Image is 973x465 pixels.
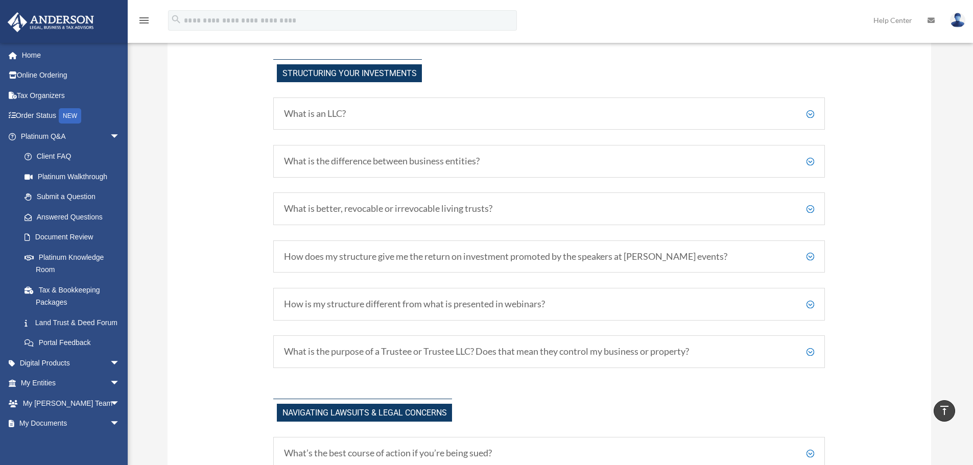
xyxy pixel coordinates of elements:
h5: What is the difference between business entities? [284,156,814,167]
a: Platinum Knowledge Room [14,247,135,280]
a: Platinum Q&Aarrow_drop_down [7,126,135,146]
a: My Documentsarrow_drop_down [7,413,135,434]
i: vertical_align_top [938,404,951,417]
span: arrow_drop_down [110,373,130,394]
i: menu [138,14,150,27]
a: Home [7,45,135,65]
h5: How is my structure different from what is presented in webinars? [284,299,814,310]
span: Structuring Your investments [277,64,422,82]
span: Navigating Lawsuits & Legal Concerns [277,404,452,422]
a: Answered Questions [14,207,135,227]
h5: How does my structure give me the return on investment promoted by the speakers at [PERSON_NAME] ... [284,251,814,262]
a: Tax Organizers [7,85,135,106]
h5: What is better, revocable or irrevocable living trusts? [284,203,814,214]
img: Anderson Advisors Platinum Portal [5,12,97,32]
img: User Pic [950,13,965,28]
span: arrow_drop_down [110,353,130,374]
a: vertical_align_top [934,400,955,422]
a: Submit a Question [14,187,135,207]
a: Tax & Bookkeeping Packages [14,280,135,312]
a: Client FAQ [14,146,130,167]
a: Order StatusNEW [7,106,135,127]
h5: What is an LLC? [284,108,814,119]
div: NEW [59,108,81,124]
span: arrow_drop_down [110,126,130,147]
i: search [171,14,182,25]
span: arrow_drop_down [110,413,130,434]
h5: What’s the best course of action if you’re being sued? [284,448,814,459]
a: Platinum Walkthrough [14,166,135,187]
a: Land Trust & Deed Forum [14,312,135,333]
span: arrow_drop_down [110,393,130,414]
a: menu [138,18,150,27]
a: Document Review [14,227,135,248]
a: My Entitiesarrow_drop_down [7,373,135,394]
a: Digital Productsarrow_drop_down [7,353,135,373]
a: My [PERSON_NAME] Teamarrow_drop_down [7,393,135,413]
h5: What is the purpose of a Trustee or Trustee LLC? Does that mean they control my business or prope... [284,346,814,357]
a: Portal Feedback [14,333,135,353]
a: Online Ordering [7,65,135,86]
